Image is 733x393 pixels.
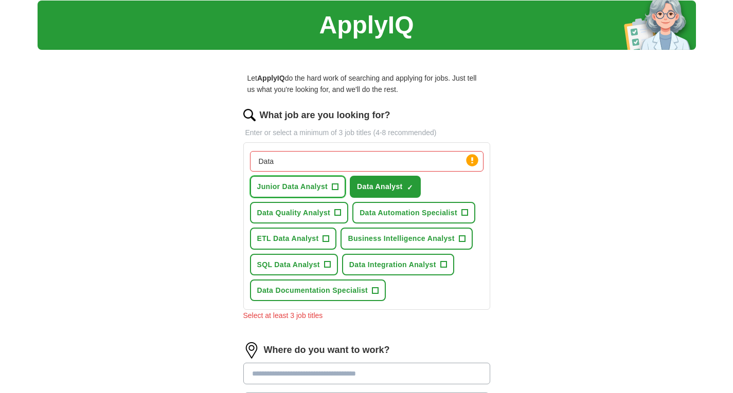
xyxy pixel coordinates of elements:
span: Data Automation Specialist [360,207,457,218]
input: Type a job title and press enter [250,151,484,172]
p: Let do the hard work of searching and applying for jobs. Just tell us what you're looking for, an... [243,68,490,100]
span: Data Quality Analyst [257,207,331,218]
strong: ApplyIQ [257,74,285,82]
span: Business Intelligence Analyst [348,233,454,244]
div: Select at least 3 job titles [243,310,490,321]
span: Data Documentation Specialist [257,285,368,296]
button: Data Integration Analyst [342,254,454,275]
button: SQL Data Analyst [250,254,338,275]
span: SQL Data Analyst [257,259,320,270]
span: ✓ [407,183,413,192]
button: ETL Data Analyst [250,228,337,249]
img: location.png [243,342,260,359]
button: Junior Data Analyst [250,176,346,197]
img: search.png [243,109,256,121]
span: Data Integration Analyst [349,259,436,270]
h1: ApplyIQ [319,6,414,45]
label: What job are you looking for? [260,108,390,123]
span: Junior Data Analyst [257,181,328,192]
label: Where do you want to work? [264,343,390,358]
button: Data Documentation Specialist [250,279,386,301]
button: Data Automation Specialist [352,202,475,223]
button: Data Quality Analyst [250,202,349,223]
span: ETL Data Analyst [257,233,319,244]
button: Data Analyst✓ [350,176,421,197]
button: Business Intelligence Analyst [341,228,472,249]
p: Enter or select a minimum of 3 job titles (4-8 recommended) [243,127,490,138]
span: Data Analyst [357,181,403,192]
